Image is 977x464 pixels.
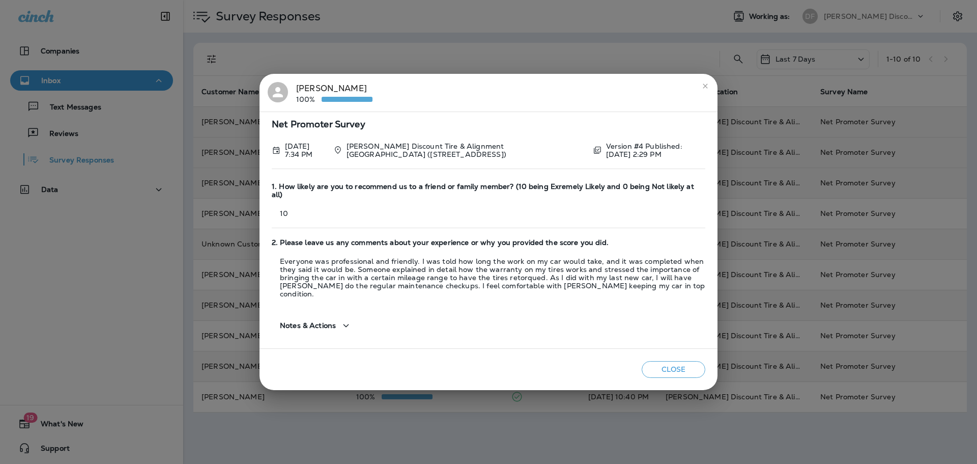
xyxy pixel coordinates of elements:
[272,238,705,247] span: 2. Please leave us any comments about your experience or why you provided the score you did.
[272,209,705,217] p: 10
[272,257,705,298] p: Everyone was professional and friendly. I was told how long the work on my car would take, and it...
[285,142,325,158] p: Sep 6, 2025 7:34 PM
[697,78,713,94] button: close
[272,182,705,200] span: 1. How likely are you to recommend us to a friend or family member? (10 being Exremely Likely and...
[280,321,336,330] span: Notes & Actions
[272,311,360,340] button: Notes & Actions
[606,142,705,158] p: Version #4 Published: [DATE] 2:29 PM
[642,361,705,378] button: Close
[296,95,322,103] p: 100%
[296,82,372,103] div: [PERSON_NAME]
[347,142,585,158] p: [PERSON_NAME] Discount Tire & Alignment [GEOGRAPHIC_DATA] ([STREET_ADDRESS])
[272,120,705,129] span: Net Promoter Survey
